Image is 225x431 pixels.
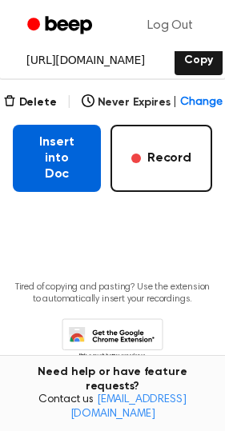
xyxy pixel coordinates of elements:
span: | [66,93,72,112]
button: Delete [3,94,57,111]
button: Copy [175,46,222,75]
a: Beep [16,10,106,42]
a: [EMAIL_ADDRESS][DOMAIN_NAME] [70,394,187,420]
button: Never Expires|Change [82,94,223,111]
span: Contact us [10,393,215,421]
span: Change [180,94,222,111]
button: Insert into Doc [13,125,101,192]
a: Log Out [131,6,209,45]
span: | [173,94,177,111]
p: Tired of copying and pasting? Use the extension to automatically insert your recordings. [13,281,212,305]
button: Record [110,125,212,192]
